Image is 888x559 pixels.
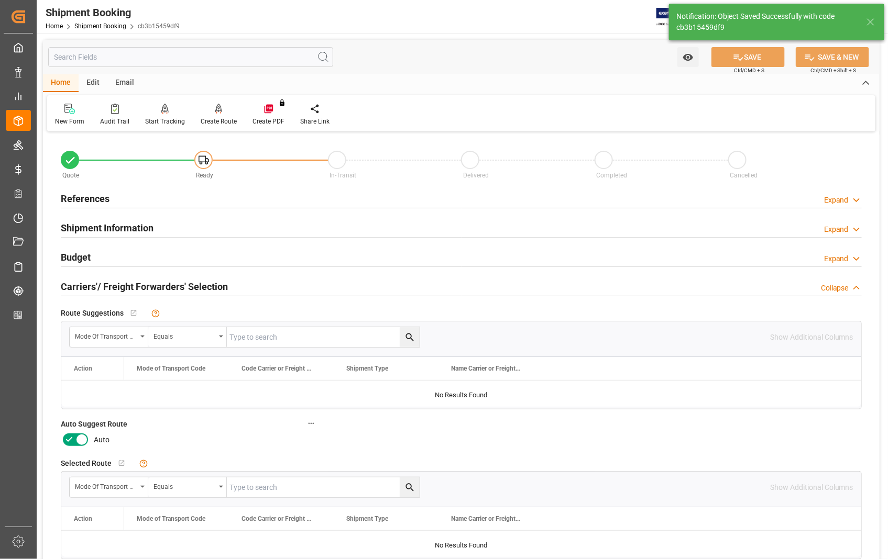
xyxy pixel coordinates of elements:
[196,172,213,179] span: Ready
[711,47,785,67] button: SAVE
[46,23,63,30] a: Home
[346,515,388,522] span: Shipment Type
[821,283,849,294] div: Collapse
[61,308,124,319] span: Route Suggestions
[597,172,628,179] span: Completed
[145,117,185,126] div: Start Tracking
[300,117,330,126] div: Share Link
[346,365,388,372] span: Shipment Type
[734,66,764,74] span: Ctrl/CMD + S
[94,434,109,445] span: Auto
[824,224,849,235] div: Expand
[48,47,333,67] input: Search Fields
[330,172,356,179] span: In-Transit
[400,327,420,347] button: search button
[148,477,227,497] button: open menu
[154,479,215,491] div: Equals
[74,365,92,372] div: Action
[676,11,857,33] div: Notification: Object Saved Successfully with code cb3b15459df9
[400,477,420,497] button: search button
[75,329,137,341] div: Mode of Transport Code
[46,5,180,20] div: Shipment Booking
[70,477,148,497] button: open menu
[154,329,215,341] div: Equals
[74,515,92,522] div: Action
[148,327,227,347] button: open menu
[61,419,127,430] span: Auto Suggest Route
[227,327,420,347] input: Type to search
[137,365,205,372] span: Mode of Transport Code
[55,117,84,126] div: New Form
[810,66,857,74] span: Ctrl/CMD + Shift + S
[61,221,154,235] h2: Shipment Information
[79,74,107,92] div: Edit
[824,195,849,206] div: Expand
[824,253,849,264] div: Expand
[61,250,91,264] h2: Budget
[61,279,228,294] h2: Carriers'/ Freight Forwarders' Selection
[107,74,142,92] div: Email
[656,8,693,26] img: Exertis%20JAM%20-%20Email%20Logo.jpg_1722504956.jpg
[61,458,112,469] span: Selected Route
[70,327,148,347] button: open menu
[463,172,489,179] span: Delivered
[451,365,521,372] span: Name Carrier or Freight Forwarder
[75,479,137,491] div: Mode of Transport Code
[730,172,758,179] span: Cancelled
[242,515,312,522] span: Code Carrier or Freight Forwarder
[796,47,869,67] button: SAVE & NEW
[677,47,699,67] button: open menu
[61,192,109,206] h2: References
[43,74,79,92] div: Home
[304,417,318,430] button: Auto Suggest Route
[137,515,205,522] span: Mode of Transport Code
[100,117,129,126] div: Audit Trail
[242,365,312,372] span: Code Carrier or Freight Forwarder
[201,117,237,126] div: Create Route
[451,515,521,522] span: Name Carrier or Freight Forwarder
[63,172,80,179] span: Quote
[227,477,420,497] input: Type to search
[74,23,126,30] a: Shipment Booking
